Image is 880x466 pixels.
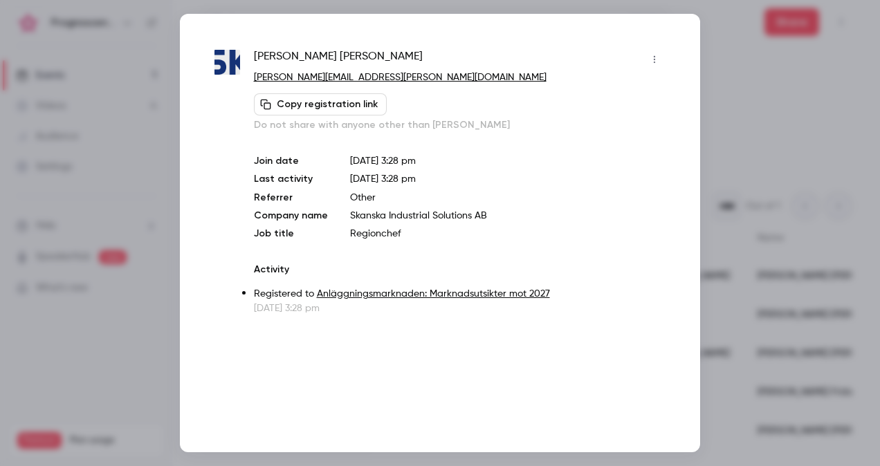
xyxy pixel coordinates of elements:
a: [PERSON_NAME][EMAIL_ADDRESS][PERSON_NAME][DOMAIN_NAME] [254,73,547,82]
p: [DATE] 3:28 pm [254,301,666,315]
p: Referrer [254,191,328,205]
span: [PERSON_NAME] [PERSON_NAME] [254,48,423,71]
p: Skanska Industrial Solutions AB [350,209,666,223]
p: [DATE] 3:28 pm [350,154,666,168]
p: Activity [254,263,666,277]
p: Company name [254,209,328,223]
p: Other [350,191,666,205]
p: Job title [254,227,328,241]
p: Registered to [254,287,666,301]
p: Join date [254,154,328,168]
img: skanska.se [214,50,240,75]
p: Regionchef [350,227,666,241]
button: Copy registration link [254,93,387,115]
a: Anläggningsmarknaden: Marknadsutsikter mot 2027 [317,289,550,299]
p: Last activity [254,172,328,187]
span: [DATE] 3:28 pm [350,174,416,184]
p: Do not share with anyone other than [PERSON_NAME] [254,118,666,132]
